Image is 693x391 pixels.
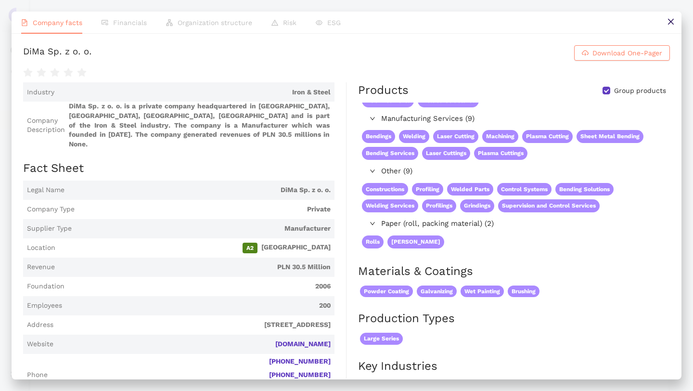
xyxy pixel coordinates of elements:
[23,45,92,61] div: DiMa Sp. z o. o.
[27,262,55,272] span: Revenue
[370,168,375,174] span: right
[592,48,662,58] span: Download One-Pager
[23,160,334,177] h2: Fact Sheet
[358,263,670,280] h2: Materials & Coatings
[27,339,53,349] span: Website
[283,19,296,26] span: Risk
[381,113,665,125] span: Manufacturing Services (9)
[33,19,82,26] span: Company facts
[574,45,670,61] button: cloud-downloadDownload One-Pager
[362,130,395,143] span: Bendings
[422,199,456,212] span: Profilings
[64,68,73,78] span: star
[422,147,470,160] span: Laser Cuttings
[522,130,573,143] span: Plasma Cutting
[577,130,643,143] span: Sheet Metal Bending
[27,185,64,195] span: Legal Name
[399,130,429,143] span: Welding
[27,205,75,214] span: Company Type
[58,88,331,97] span: Iron & Steel
[460,199,494,212] span: Grindings
[358,82,409,99] div: Products
[78,205,331,214] span: Private
[362,183,408,196] span: Constructions
[27,243,55,253] span: Location
[610,86,670,96] span: Group products
[358,311,670,327] h2: Production Types
[358,164,669,179] div: Other (9)
[76,224,331,234] span: Manufacturer
[59,262,331,272] span: PLN 30.5 Million
[27,116,65,135] span: Company Description
[508,286,539,298] span: Brushing
[166,19,173,26] span: apartment
[555,183,614,196] span: Bending Solutions
[113,19,147,26] span: Financials
[667,18,675,26] span: close
[50,68,60,78] span: star
[68,185,331,195] span: DiMa Sp. z o. o.
[243,243,257,253] span: A2
[37,68,46,78] span: star
[27,320,53,330] span: Address
[327,19,341,26] span: ESG
[69,102,331,149] span: DiMa Sp. z o. o. is a private company headquartered in [GEOGRAPHIC_DATA], [GEOGRAPHIC_DATA], [GEO...
[370,116,375,121] span: right
[23,68,33,78] span: star
[178,19,252,26] span: Organization structure
[358,111,669,127] div: Manufacturing Services (9)
[271,19,278,26] span: warning
[27,282,64,291] span: Foundation
[417,286,457,298] span: Galvanizing
[358,358,670,375] h2: Key Industries
[27,301,62,311] span: Employees
[27,224,72,234] span: Supplier Type
[59,243,331,253] span: [GEOGRAPHIC_DATA]
[77,68,87,78] span: star
[360,286,413,298] span: Powder Coating
[381,218,665,230] span: Paper (roll, packing material) (2)
[412,183,443,196] span: Profiling
[358,216,669,232] div: Paper (roll, packing material) (2)
[27,370,48,380] span: Phone
[660,12,681,33] button: close
[362,147,418,160] span: Bending Services
[387,235,444,248] span: [PERSON_NAME]
[474,147,527,160] span: Plasma Cuttings
[582,50,589,57] span: cloud-download
[461,286,504,298] span: Wet Painting
[57,320,331,330] span: [STREET_ADDRESS]
[370,221,375,226] span: right
[362,199,418,212] span: Welding Services
[360,333,403,345] span: Large Series
[27,88,54,97] span: Industry
[498,199,600,212] span: Supervision and Control Services
[433,130,478,143] span: Laser Cutting
[68,282,331,291] span: 2006
[316,19,322,26] span: eye
[482,130,518,143] span: Machining
[381,166,665,177] span: Other (9)
[66,301,331,311] span: 200
[447,183,493,196] span: Welded Parts
[102,19,108,26] span: fund-view
[497,183,552,196] span: Control Systems
[362,235,384,248] span: Rolls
